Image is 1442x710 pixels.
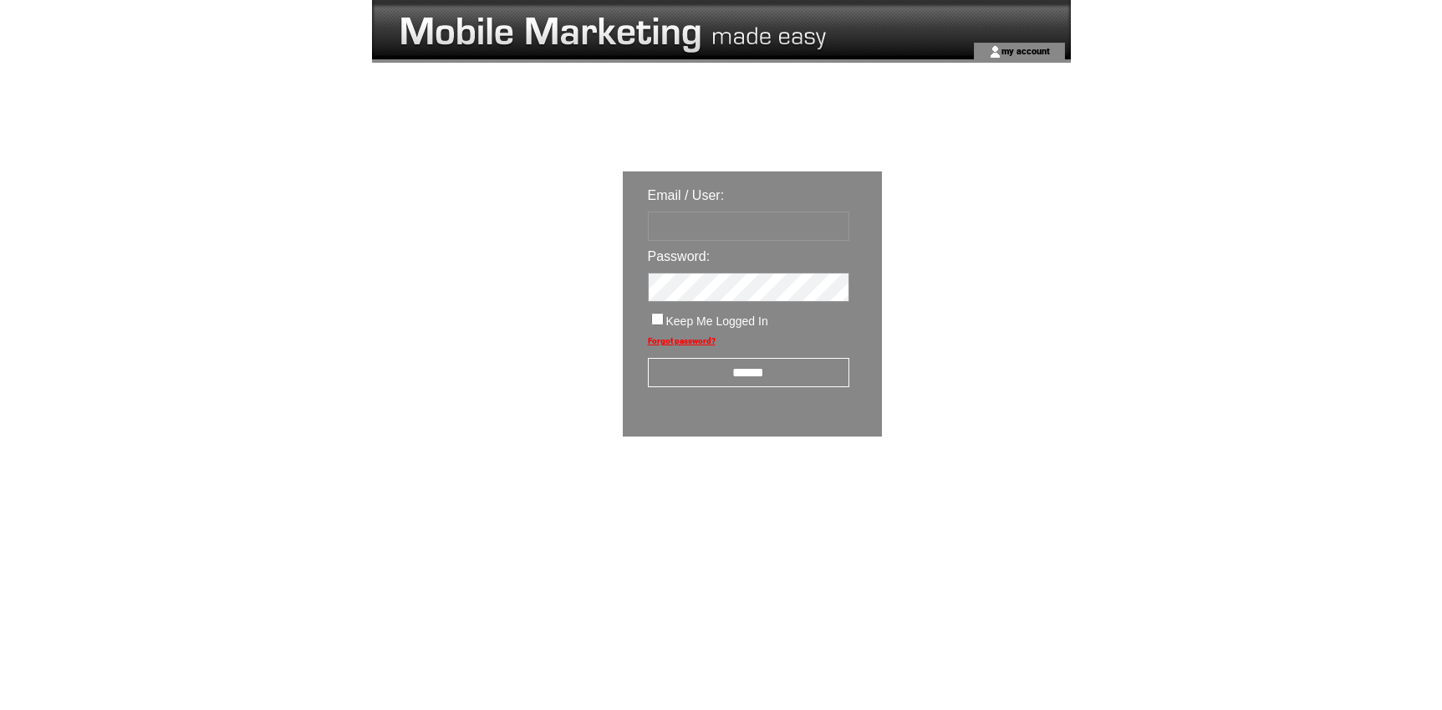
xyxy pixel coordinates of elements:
a: my account [1001,45,1050,56]
a: Forgot password? [648,336,716,345]
span: Email / User: [648,188,725,202]
img: transparent.png [930,478,1014,499]
img: account_icon.gif [989,45,1001,59]
span: Password: [648,249,711,263]
span: Keep Me Logged In [666,314,768,328]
